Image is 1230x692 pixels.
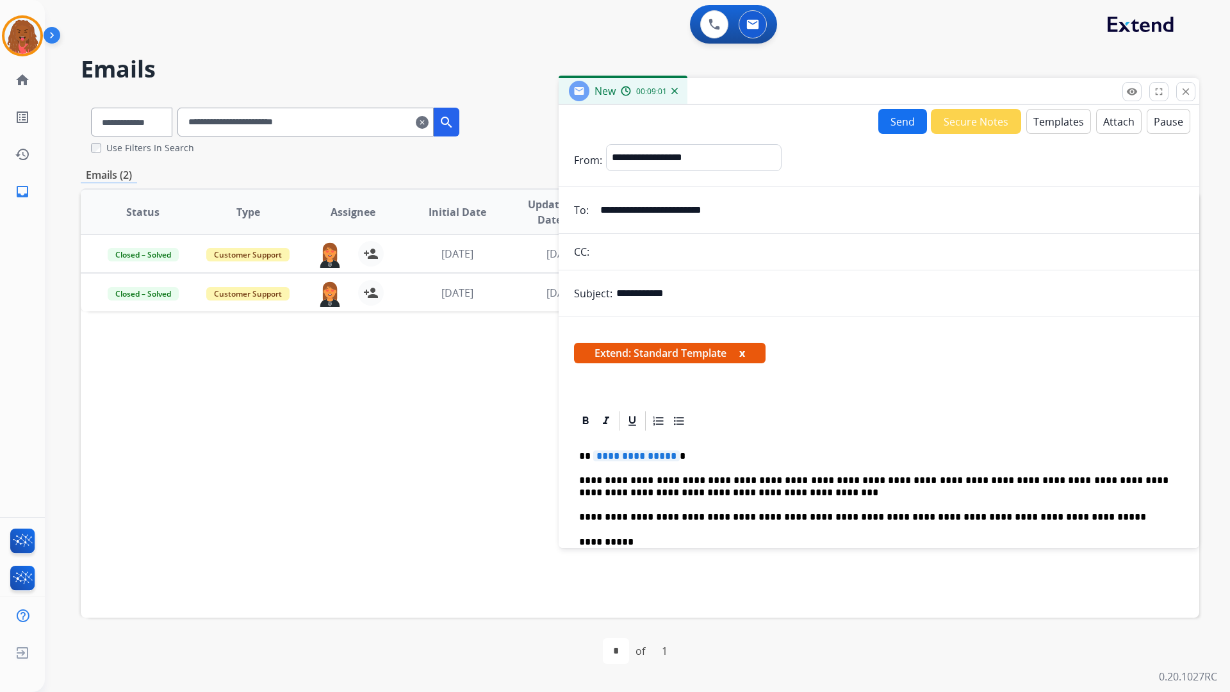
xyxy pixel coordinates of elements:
[1147,109,1190,134] button: Pause
[623,411,642,431] div: Underline
[546,286,578,300] span: [DATE]
[206,248,290,261] span: Customer Support
[15,184,30,199] mat-icon: inbox
[739,345,745,361] button: x
[429,204,486,220] span: Initial Date
[635,643,645,659] div: of
[81,56,1199,82] h2: Emails
[15,72,30,88] mat-icon: home
[1026,109,1091,134] button: Templates
[363,246,379,261] mat-icon: person_add
[441,247,473,261] span: [DATE]
[363,285,379,301] mat-icon: person_add
[15,110,30,125] mat-icon: list_alt
[574,286,612,301] p: Subject:
[108,287,179,301] span: Closed – Solved
[416,115,429,130] mat-icon: clear
[108,248,179,261] span: Closed – Solved
[1159,669,1217,684] p: 0.20.1027RC
[574,343,766,363] span: Extend: Standard Template
[574,202,589,218] p: To:
[649,411,668,431] div: Ordered List
[126,204,160,220] span: Status
[669,411,689,431] div: Bullet List
[652,638,678,664] div: 1
[596,411,616,431] div: Italic
[574,244,589,259] p: CC:
[106,142,194,154] label: Use Filters In Search
[594,84,616,98] span: New
[931,109,1021,134] button: Secure Notes
[636,86,667,97] span: 00:09:01
[546,247,578,261] span: [DATE]
[576,411,595,431] div: Bold
[4,18,40,54] img: avatar
[1126,86,1138,97] mat-icon: remove_red_eye
[574,152,602,168] p: From:
[15,147,30,162] mat-icon: history
[331,204,375,220] span: Assignee
[206,287,290,301] span: Customer Support
[317,241,343,268] img: agent-avatar
[236,204,260,220] span: Type
[439,115,454,130] mat-icon: search
[1180,86,1192,97] mat-icon: close
[441,286,473,300] span: [DATE]
[317,280,343,307] img: agent-avatar
[1153,86,1165,97] mat-icon: fullscreen
[81,167,137,183] p: Emails (2)
[521,197,579,227] span: Updated Date
[1096,109,1142,134] button: Attach
[878,109,927,134] button: Send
